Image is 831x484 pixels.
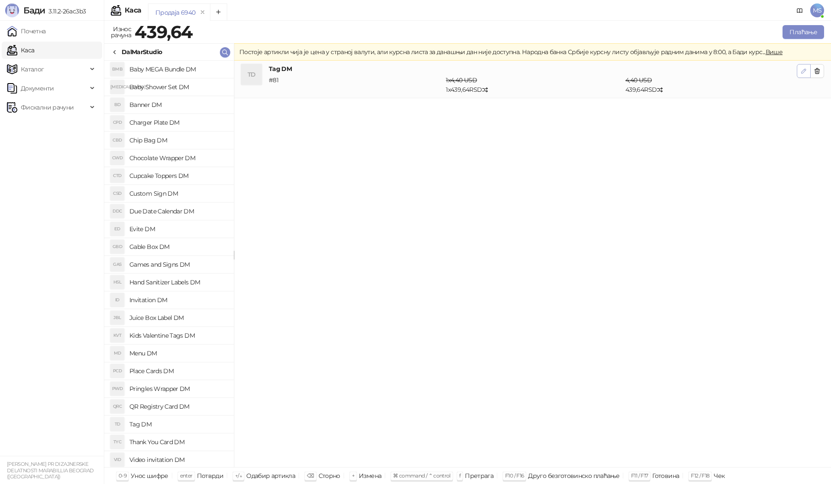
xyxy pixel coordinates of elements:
div: Каса [125,7,141,14]
span: + [352,472,354,479]
img: Logo [5,3,19,17]
a: Каса [7,42,34,59]
h4: Pringles Wrapper DM [129,382,227,396]
button: Плаћање [783,25,824,39]
h4: Cupcake Toppers DM [129,169,227,183]
h4: Charger Plate DM [129,116,227,129]
div: Чек [714,470,725,481]
span: 4,40 USD [625,76,652,84]
h4: Baby MEGA Bundle DM [129,62,227,76]
span: ⌫ [307,472,314,479]
div: # 81 [267,75,444,94]
h4: Chip Bag DM [129,133,227,147]
div: VID [110,453,124,467]
h4: Place Cards DM [129,364,227,378]
h4: Games and Signs DM [129,258,227,271]
div: Потврди [197,470,224,481]
span: F10 / F16 [505,472,524,479]
div: ED [110,222,124,236]
div: HSL [110,275,124,289]
div: ID [110,293,124,307]
span: Постоје артикли чија је цена у страној валути, али курсна листа за данашњи дан није доступна. Нар... [239,48,763,56]
span: ... [763,48,783,56]
h4: Due Date Calendar DM [129,204,227,218]
span: F11 / F17 [631,472,648,479]
h4: Gable Box DM [129,240,227,254]
span: 3.11.2-26ac3b3 [45,7,86,15]
span: F12 / F18 [691,472,709,479]
span: ↑/↓ [235,472,242,479]
h4: Menu DM [129,346,227,360]
span: 0-9 [119,472,126,479]
h4: Custom Sign DM [129,187,227,200]
span: MS [810,3,824,17]
div: MD [110,346,124,360]
div: Износ рачуна [109,23,133,41]
h4: Kids Valentine Tags DM [129,329,227,342]
div: [MEDICAL_DATA] [110,80,124,94]
span: Документи [21,80,54,97]
div: Готовина [652,470,679,481]
div: TD [110,417,124,431]
span: enter [180,472,193,479]
div: 1 x 439,64 RSD [444,75,624,94]
div: TD [241,64,262,85]
a: Почетна [7,23,46,40]
div: CTD [110,169,124,183]
div: GBD [110,240,124,254]
h4: Video invitation DM [129,453,227,467]
span: Фискални рачуни [21,99,74,116]
span: ⌘ command / ⌃ control [393,472,451,479]
div: PCD [110,364,124,378]
div: DalMarStudio [122,47,162,57]
h4: Banner DM [129,98,227,112]
div: grid [104,61,234,467]
h4: Chocolate Wrapper DM [129,151,227,165]
strong: 439,64 [135,21,193,42]
a: Документација [793,3,807,17]
div: CPD [110,116,124,129]
span: f [459,472,461,479]
button: Add tab [210,3,227,21]
div: Измена [359,470,381,481]
div: GAS [110,258,124,271]
div: CBD [110,133,124,147]
div: Претрага [465,470,493,481]
div: DDC [110,204,124,218]
span: Бади [23,5,45,16]
h4: Invitation DM [129,293,227,307]
div: CSD [110,187,124,200]
span: Каталог [21,61,44,78]
h4: Tag DM [129,417,227,431]
div: CWD [110,151,124,165]
h4: Hand Sanitizer Labels DM [129,275,227,289]
div: Унос шифре [131,470,168,481]
button: remove [197,9,208,16]
small: [PERSON_NAME] PR DIZAJNERSKE DELATNOSTI MARABILLIA BEOGRAD ([GEOGRAPHIC_DATA]) [7,461,93,480]
div: Друго безготовинско плаћање [528,470,619,481]
div: BD [110,98,124,112]
div: Сторно [319,470,340,481]
span: 1 x 4,40 USD [446,76,477,84]
h4: Tag DM [269,64,797,74]
h4: QR Registry Card DM [129,400,227,413]
h4: Baby Shower Set DM [129,80,227,94]
div: TYC [110,435,124,449]
span: Више [766,48,783,56]
h4: Juice Box Label DM [129,311,227,325]
h4: Thank You Card DM [129,435,227,449]
div: QRC [110,400,124,413]
div: PWD [110,382,124,396]
div: Продаја 6940 [155,8,195,17]
div: KVT [110,329,124,342]
h4: Evite DM [129,222,227,236]
div: BMB [110,62,124,76]
div: JBL [110,311,124,325]
div: 439,64 RSD [624,75,799,94]
div: Одабир артикла [246,470,295,481]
